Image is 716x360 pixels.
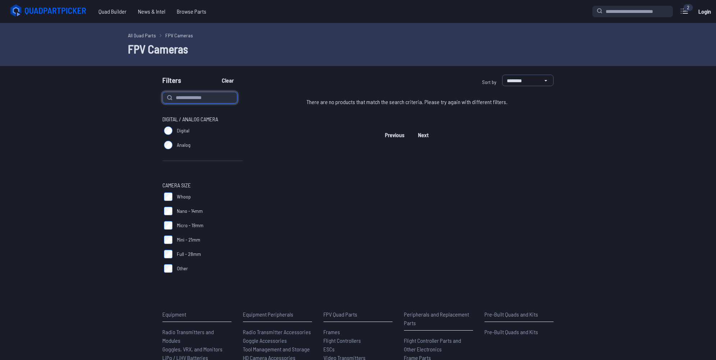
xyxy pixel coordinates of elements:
[177,251,201,258] span: Full - 28mm
[165,32,193,39] a: FPV Cameras
[243,345,312,354] a: Tool Management and Storage
[162,345,231,354] a: Goggles, VRX, and Monitors
[323,336,393,345] a: Flight Controllers
[243,346,310,352] span: Tool Management and Storage
[177,265,188,272] span: Other
[485,328,554,336] a: Pre-Built Quads and Kits
[177,193,191,200] span: Whoop
[128,40,588,57] h1: FPV Cameras
[323,328,340,335] span: Frames
[177,207,203,215] span: Nano - 14mm
[243,328,312,336] a: Radio Transmitter Accessories
[171,4,212,19] a: Browse Parts
[696,4,713,19] a: Login
[162,310,231,319] p: Equipment
[216,75,240,86] button: Clear
[162,75,181,89] span: Filters
[502,75,554,86] select: Sort by
[260,92,554,112] div: There are no products that match the search criteria. Please try again with different filters.
[404,337,461,352] span: Flight Controller Parts and Other Electronics
[243,337,287,344] span: Goggle Accessories
[132,4,171,19] a: News & Intel
[93,4,132,19] a: Quad Builder
[323,346,335,352] span: ESCs
[243,328,311,335] span: Radio Transmitter Accessories
[404,336,473,354] a: Flight Controller Parts and Other Electronics
[177,222,203,229] span: Micro - 19mm
[243,310,312,319] p: Equipment Peripherals
[683,4,693,11] div: 2
[162,115,218,123] span: Digital / Analog Camera
[177,127,189,134] span: Digital
[164,207,173,215] input: Nano - 14mm
[162,328,231,345] a: Radio Transmitters and Modules
[128,32,156,39] a: All Quad Parts
[162,328,214,344] span: Radio Transmitters and Modules
[482,79,496,85] span: Sort by
[164,192,173,201] input: Whoop
[243,336,312,345] a: Goggle Accessories
[164,126,173,135] input: Digital
[485,310,554,319] p: Pre-Built Quads and Kits
[177,236,200,243] span: Mini - 21mm
[164,141,173,149] input: Analog
[323,310,393,319] p: FPV Quad Parts
[177,141,191,149] span: Analog
[164,221,173,230] input: Micro - 19mm
[323,337,361,344] span: Flight Controllers
[164,235,173,244] input: Mini - 21mm
[164,264,173,273] input: Other
[323,345,393,354] a: ESCs
[404,310,473,327] p: Peripherals and Replacement Parts
[164,250,173,258] input: Full - 28mm
[162,346,222,352] span: Goggles, VRX, and Monitors
[323,328,393,336] a: Frames
[162,181,191,190] span: Camera Size
[485,328,538,335] span: Pre-Built Quads and Kits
